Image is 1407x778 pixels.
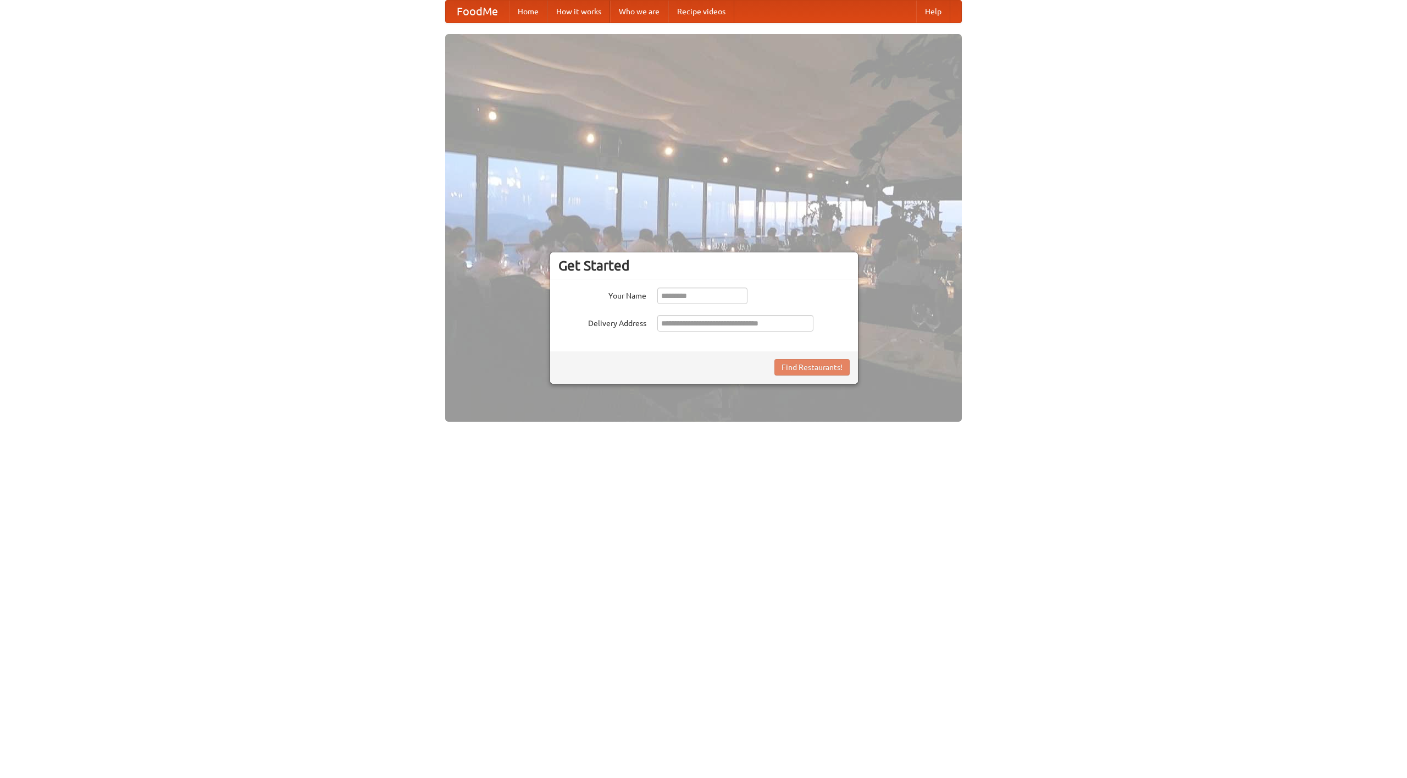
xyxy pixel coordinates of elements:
a: Help [916,1,950,23]
h3: Get Started [558,257,850,274]
label: Delivery Address [558,315,646,329]
a: Home [509,1,547,23]
a: FoodMe [446,1,509,23]
label: Your Name [558,288,646,301]
a: Recipe videos [668,1,734,23]
a: Who we are [610,1,668,23]
a: How it works [547,1,610,23]
button: Find Restaurants! [774,359,850,376]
